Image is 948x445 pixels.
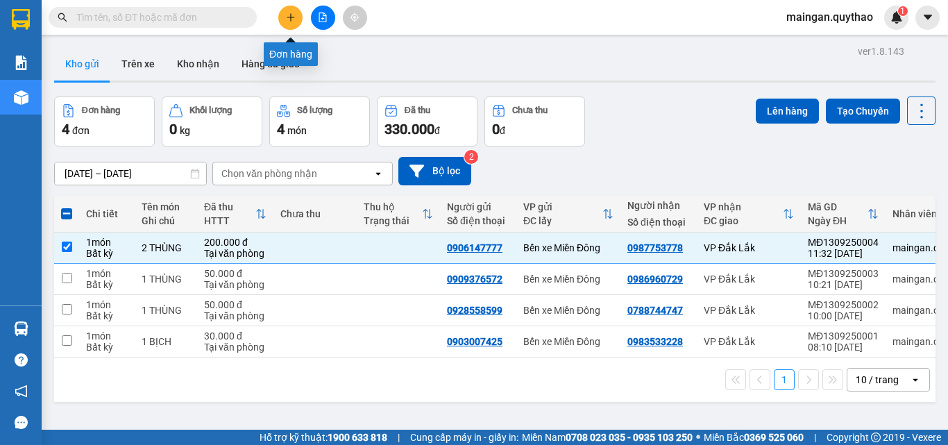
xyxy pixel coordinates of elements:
button: Đơn hàng4đơn [54,96,155,146]
div: Bất kỳ [86,279,128,290]
div: 0909376572 [447,274,502,285]
div: 10 / trang [856,373,899,387]
div: ĐC giao [704,215,783,226]
strong: 1900 633 818 [328,432,387,443]
div: 0987753778 [627,242,683,253]
img: icon-new-feature [890,11,903,24]
div: MĐ1309250002 [808,299,879,310]
span: Miền Bắc [704,430,804,445]
div: Bến xe Miền Đông [523,242,613,253]
div: VP gửi [523,201,602,212]
div: Đã thu [405,106,430,115]
button: Khối lượng0kg [162,96,262,146]
span: 4 [62,121,69,137]
div: 08:10 [DATE] [808,342,879,353]
div: 0788744747 [627,305,683,316]
span: Gửi: [12,13,33,28]
div: 50.000 đ [204,299,266,310]
img: warehouse-icon [14,321,28,336]
div: Chi tiết [86,208,128,219]
div: Người nhận [627,200,690,211]
span: Hỗ trợ kỹ thuật: [260,430,387,445]
span: caret-down [922,11,934,24]
div: HTTT [204,215,255,226]
div: Ghi chú [142,215,190,226]
svg: open [910,374,921,385]
span: notification [15,385,28,398]
span: file-add [318,12,328,22]
span: plus [286,12,296,22]
span: 4 [277,121,285,137]
button: caret-down [915,6,940,30]
strong: 0369 525 060 [744,432,804,443]
sup: 1 [898,6,908,16]
div: Mã GD [808,201,867,212]
button: Kho nhận [166,47,230,81]
div: MĐ1309250001 [808,330,879,342]
span: ⚪️ [696,435,700,440]
div: Bất kỳ [86,342,128,353]
img: solution-icon [14,56,28,70]
div: VP Đắk Lắk [119,12,216,45]
div: Tên món [142,201,190,212]
div: 1 món [86,330,128,342]
div: Số điện thoại [627,217,690,228]
div: VP Đắk Lắk [704,305,794,316]
button: Chưa thu0đ [484,96,585,146]
strong: 0708 023 035 - 0935 103 250 [566,432,693,443]
div: Đã thu [204,201,255,212]
th: Toggle SortBy [801,196,886,233]
div: Chưa thu [512,106,548,115]
div: 10:21 [DATE] [808,279,879,290]
button: Hàng đã giao [230,47,311,81]
div: 11:32 [DATE] [808,248,879,259]
span: maingan.quythao [775,8,884,26]
div: Bất kỳ [86,310,128,321]
div: 2 THÙNG [142,242,190,253]
div: Người gửi [447,201,509,212]
span: đơn [72,125,90,136]
span: Miền Nam [522,430,693,445]
div: 1 món [86,299,128,310]
div: Khối lượng [189,106,232,115]
div: 30.000 [10,73,111,90]
div: VP Đắk Lắk [704,336,794,347]
svg: open [373,168,384,179]
div: Tại văn phòng [204,342,266,353]
div: 1 món [86,237,128,248]
span: kg [180,125,190,136]
div: Tên hàng: 1 BỊCH ( : 1 ) [12,98,216,115]
div: Bất kỳ [86,248,128,259]
div: MĐ1309250004 [808,237,879,248]
div: 200.000 đ [204,237,266,248]
div: 0983533228 [119,45,216,65]
div: 0986960729 [627,274,683,285]
span: 1 [900,6,905,16]
span: | [398,430,400,445]
div: Số điện thoại [447,215,509,226]
span: đ [434,125,440,136]
div: Tại văn phòng [204,310,266,321]
input: Tìm tên, số ĐT hoặc mã đơn [76,10,240,25]
div: ver 1.8.143 [858,44,904,59]
div: Số lượng [297,106,332,115]
img: warehouse-icon [14,90,28,105]
span: | [814,430,816,445]
button: Trên xe [110,47,166,81]
div: Trạng thái [364,215,422,226]
button: file-add [311,6,335,30]
button: aim [343,6,367,30]
span: Nhận: [119,13,152,28]
div: Bến xe Miền Đông [523,305,613,316]
div: 0906147777 [447,242,502,253]
div: 0903007425 [447,336,502,347]
div: Tại văn phòng [204,248,266,259]
button: Kho gửi [54,47,110,81]
span: aim [350,12,359,22]
div: 0903007425 [12,45,109,65]
div: ĐC lấy [523,215,602,226]
th: Toggle SortBy [697,196,801,233]
div: Chưa thu [280,208,350,219]
span: search [58,12,67,22]
img: logo-vxr [12,9,30,30]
